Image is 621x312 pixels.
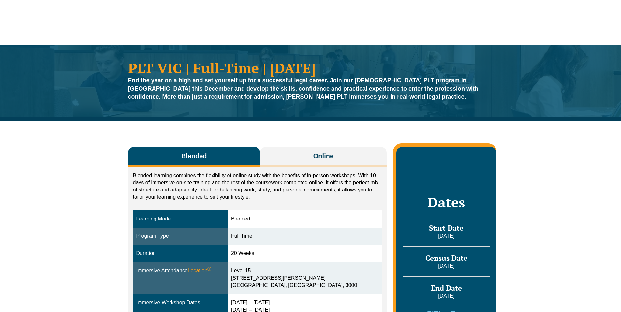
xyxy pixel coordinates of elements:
[181,151,207,161] span: Blended
[313,151,333,161] span: Online
[425,253,467,262] span: Census Date
[231,267,378,290] div: Level 15 [STREET_ADDRESS][PERSON_NAME] [GEOGRAPHIC_DATA], [GEOGRAPHIC_DATA], 3000
[231,250,378,257] div: 20 Weeks
[431,283,462,292] span: End Date
[128,77,479,100] strong: End the year on a high and set yourself up for a successful legal career. Join our [DEMOGRAPHIC_D...
[403,262,490,270] p: [DATE]
[136,215,225,223] div: Learning Mode
[133,172,382,201] p: Blended learning combines the flexibility of online study with the benefits of in-person workshop...
[207,267,211,271] sup: ⓘ
[136,299,225,306] div: Immersive Workshop Dates
[403,292,490,300] p: [DATE]
[231,233,378,240] div: Full Time
[231,215,378,223] div: Blended
[136,267,225,275] div: Immersive Attendance
[403,233,490,240] p: [DATE]
[429,223,464,233] span: Start Date
[136,233,225,240] div: Program Type
[188,267,212,275] span: Location
[128,61,493,75] h1: PLT VIC | Full-Time | [DATE]
[136,250,225,257] div: Duration
[403,194,490,210] h2: Dates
